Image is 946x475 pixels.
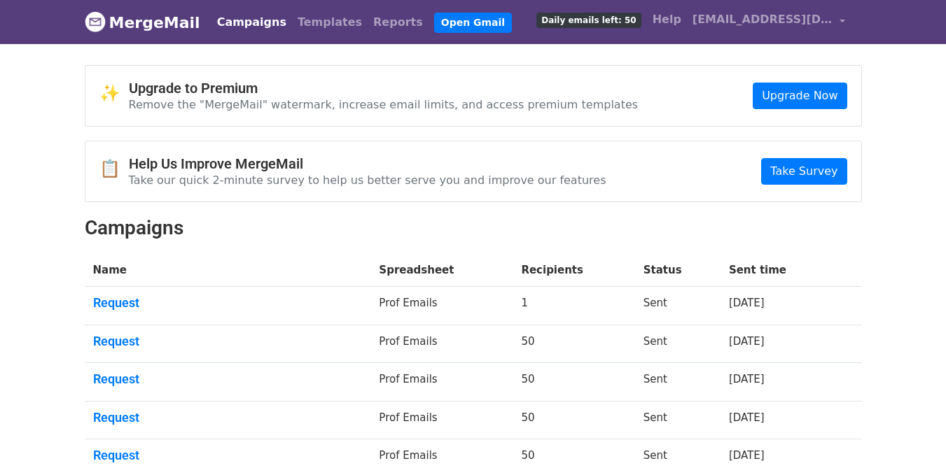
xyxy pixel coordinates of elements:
[513,325,634,363] td: 50
[370,363,513,402] td: Prof Emails
[647,6,687,34] a: Help
[693,11,833,28] span: [EMAIL_ADDRESS][DOMAIN_NAME]
[93,410,363,425] a: Request
[513,254,634,287] th: Recipients
[434,13,512,33] a: Open Gmail
[85,254,371,287] th: Name
[292,8,368,36] a: Templates
[536,13,641,28] span: Daily emails left: 50
[368,8,429,36] a: Reports
[93,448,363,463] a: Request
[370,325,513,363] td: Prof Emails
[687,6,851,38] a: [EMAIL_ADDRESS][DOMAIN_NAME]
[85,8,200,37] a: MergeMail
[99,159,129,179] span: 📋
[761,158,847,185] a: Take Survey
[635,287,721,325] td: Sent
[513,401,634,439] td: 50
[635,325,721,363] td: Sent
[753,83,847,109] a: Upgrade Now
[729,335,765,348] a: [DATE]
[635,363,721,402] td: Sent
[635,401,721,439] td: Sent
[729,449,765,462] a: [DATE]
[93,334,363,349] a: Request
[211,8,292,36] a: Campaigns
[85,216,862,240] h2: Campaigns
[513,363,634,402] td: 50
[85,11,106,32] img: MergeMail logo
[93,371,363,387] a: Request
[370,401,513,439] td: Prof Emails
[729,411,765,424] a: [DATE]
[370,254,513,287] th: Spreadsheet
[729,373,765,385] a: [DATE]
[531,6,646,34] a: Daily emails left: 50
[93,295,363,311] a: Request
[129,155,606,172] h4: Help Us Improve MergeMail
[370,287,513,325] td: Prof Emails
[721,254,835,287] th: Sent time
[635,254,721,287] th: Status
[729,297,765,309] a: [DATE]
[99,83,129,104] span: ✨
[129,173,606,187] p: Take our quick 2-minute survey to help us better serve you and improve our features
[513,287,634,325] td: 1
[129,97,639,112] p: Remove the "MergeMail" watermark, increase email limits, and access premium templates
[129,80,639,97] h4: Upgrade to Premium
